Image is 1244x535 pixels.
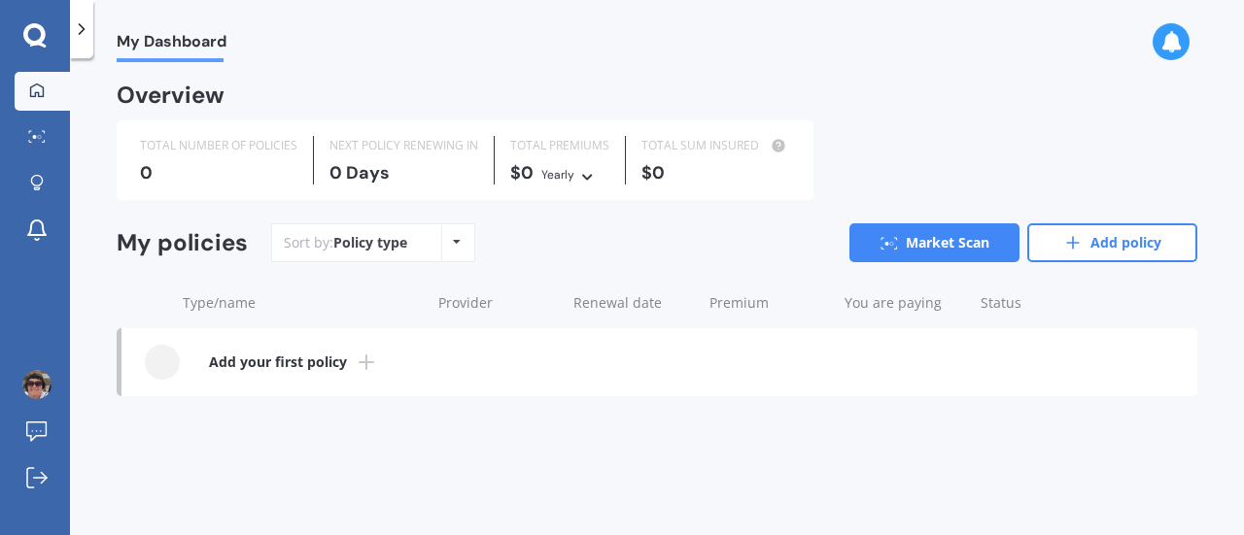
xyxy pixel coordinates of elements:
div: TOTAL PREMIUMS [510,136,609,155]
a: Market Scan [849,223,1019,262]
div: Yearly [541,165,574,184]
div: 0 Days [329,163,478,183]
div: You are paying [845,293,964,313]
b: Add your first policy [209,352,347,372]
div: Premium [709,293,829,313]
div: 0 [140,163,297,183]
div: Policy type [333,233,407,252]
div: My policies [117,229,248,257]
div: Sort by: [284,233,407,252]
div: NEXT POLICY RENEWING IN [329,136,478,155]
span: My Dashboard [117,32,226,58]
div: TOTAL SUM INSURED [641,136,790,155]
div: Renewal date [573,293,693,313]
div: TOTAL NUMBER OF POLICIES [140,136,297,155]
img: ad5eb3d800e0a668c3fb55fe1ad3afeb [22,370,52,399]
div: $0 [510,163,609,184]
div: Status [981,293,1100,313]
div: $0 [641,163,790,183]
div: Provider [438,293,558,313]
a: Add policy [1027,223,1197,262]
div: Overview [117,85,225,105]
div: Type/name [183,293,423,313]
a: Add your first policy [121,328,1197,396]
